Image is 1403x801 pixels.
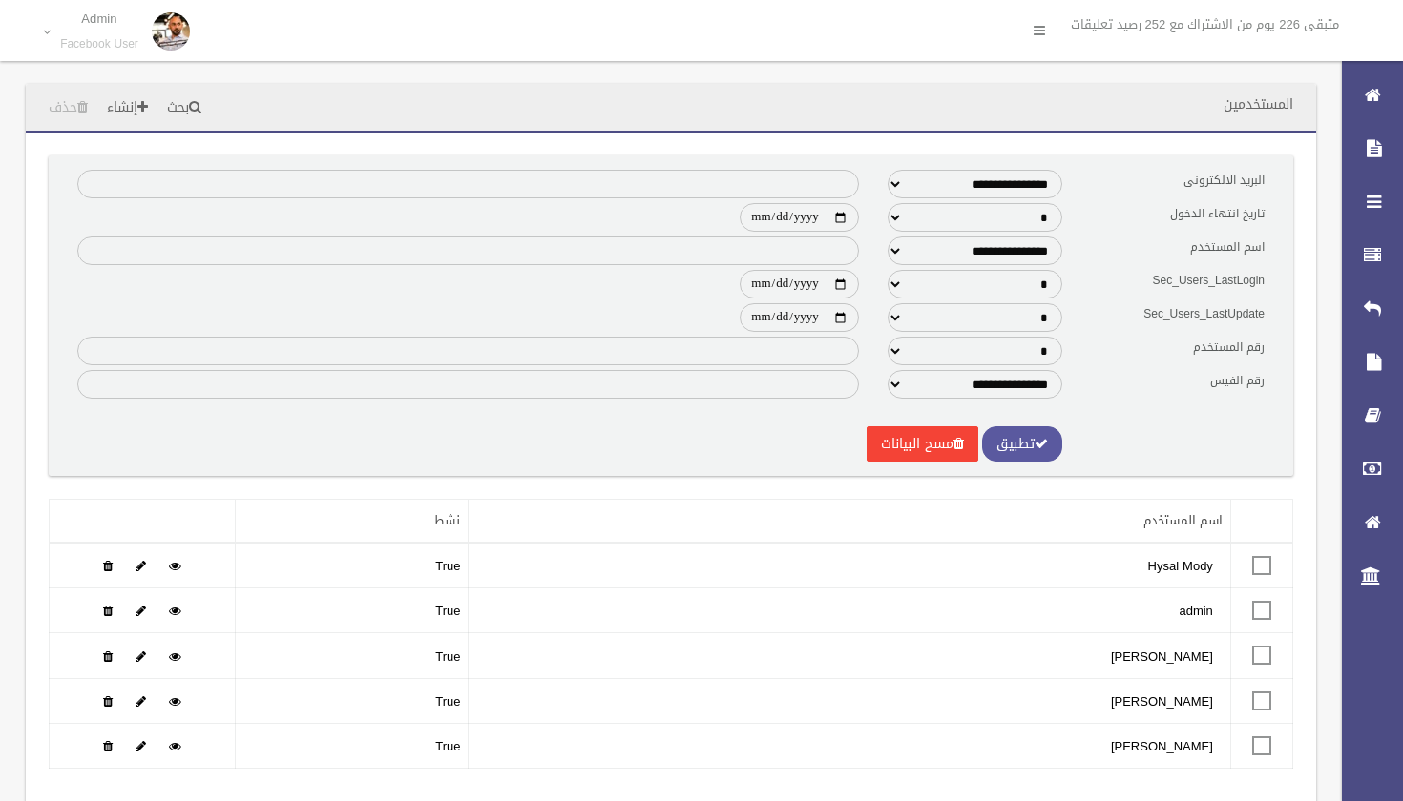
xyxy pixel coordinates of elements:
label: اسم المستخدم [1077,236,1279,257]
td: True [236,588,469,633]
a: Detail [169,645,181,668]
a: Edit [136,554,146,578]
p: admin [60,11,138,26]
button: مسح البيانات [867,426,978,462]
label: رقم المستخدم [1077,337,1279,358]
a: Detail [169,554,181,578]
button: تطبيق [982,426,1062,462]
a: Hysal Mody [1148,554,1213,578]
th: اسم المستخدم [469,499,1230,543]
td: True [236,678,469,723]
a: نشط [434,508,460,532]
a: إنشاء [99,91,156,126]
a: admin [1179,599,1212,623]
a: Detail [169,599,181,623]
a: Edit [136,689,146,713]
small: Facebook User [60,37,138,51]
a: [PERSON_NAME] [1111,645,1213,668]
label: Sec_Users_LastLogin [1077,270,1279,291]
label: تاريخ انتهاء الدخول [1077,203,1279,224]
td: True [236,723,469,768]
td: True [236,633,469,678]
a: Edit [136,734,146,758]
header: المستخدمين [1201,86,1316,123]
label: رقم الفيس [1077,370,1279,391]
a: Detail [169,689,181,713]
td: True [236,543,469,588]
a: Detail [169,734,181,758]
label: البريد الالكترونى [1077,170,1279,191]
a: [PERSON_NAME] [1111,734,1213,758]
label: Sec_Users_LastUpdate [1077,303,1279,324]
a: بحث [159,91,209,126]
a: [PERSON_NAME] [1111,689,1213,713]
a: Edit [136,599,146,623]
a: Edit [136,645,146,668]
